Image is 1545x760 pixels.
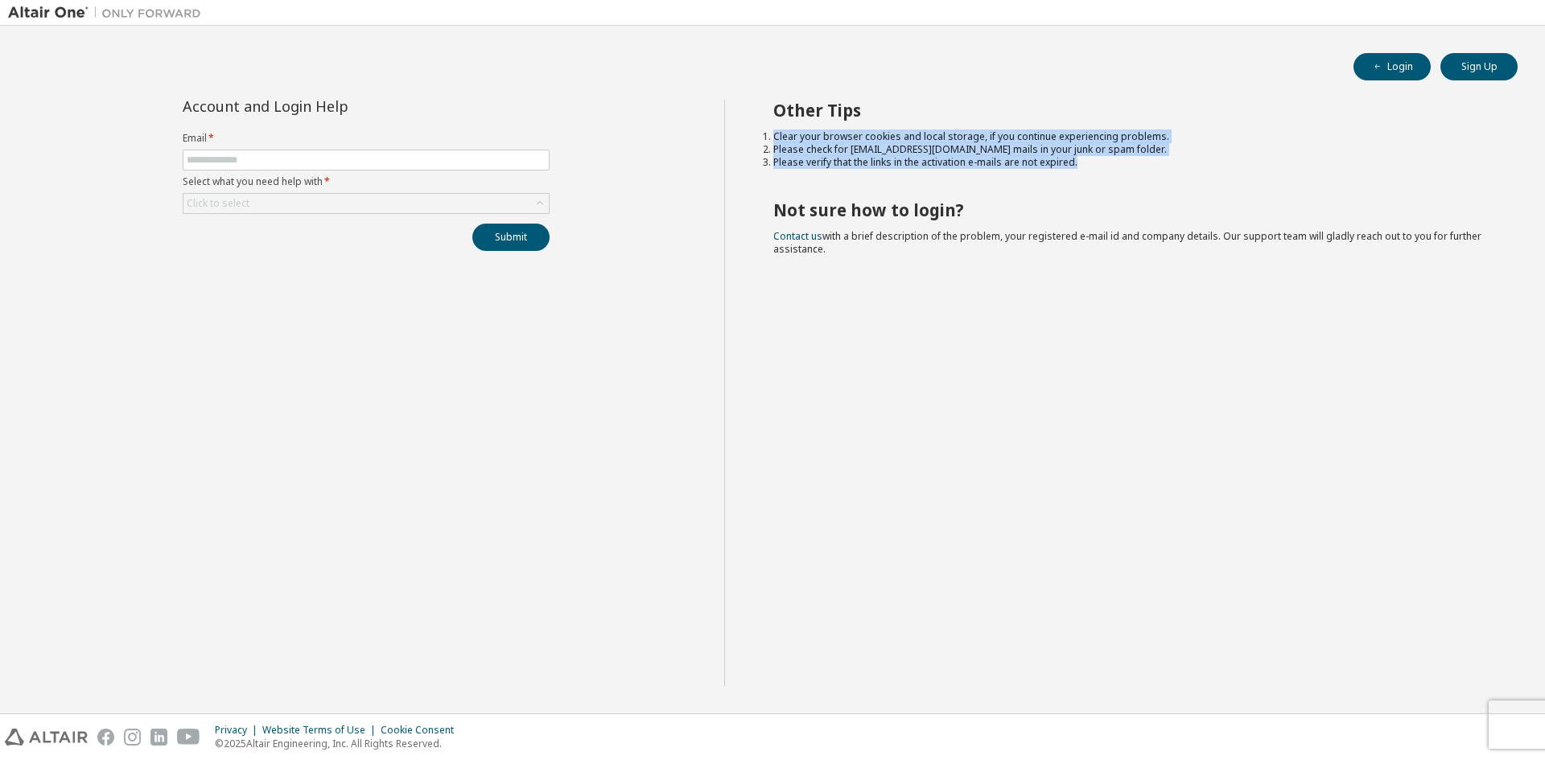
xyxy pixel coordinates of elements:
div: Website Terms of Use [262,724,381,737]
button: Login [1353,53,1431,80]
img: instagram.svg [124,729,141,746]
span: with a brief description of the problem, your registered e-mail id and company details. Our suppo... [773,229,1481,256]
button: Submit [472,224,550,251]
li: Clear your browser cookies and local storage, if you continue experiencing problems. [773,130,1489,143]
img: Altair One [8,5,209,21]
p: © 2025 Altair Engineering, Inc. All Rights Reserved. [215,737,463,750]
div: Click to select [187,197,249,210]
h2: Not sure how to login? [773,199,1489,220]
div: Account and Login Help [183,100,476,113]
div: Privacy [215,724,262,737]
label: Select what you need help with [183,175,550,188]
div: Cookie Consent [381,724,463,737]
div: Click to select [183,194,549,213]
img: altair_logo.svg [5,729,88,746]
li: Please check for [EMAIL_ADDRESS][DOMAIN_NAME] mails in your junk or spam folder. [773,143,1489,156]
button: Sign Up [1440,53,1518,80]
img: facebook.svg [97,729,114,746]
a: Contact us [773,229,822,243]
img: linkedin.svg [150,729,167,746]
li: Please verify that the links in the activation e-mails are not expired. [773,156,1489,169]
h2: Other Tips [773,100,1489,121]
img: youtube.svg [177,729,200,746]
label: Email [183,132,550,145]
